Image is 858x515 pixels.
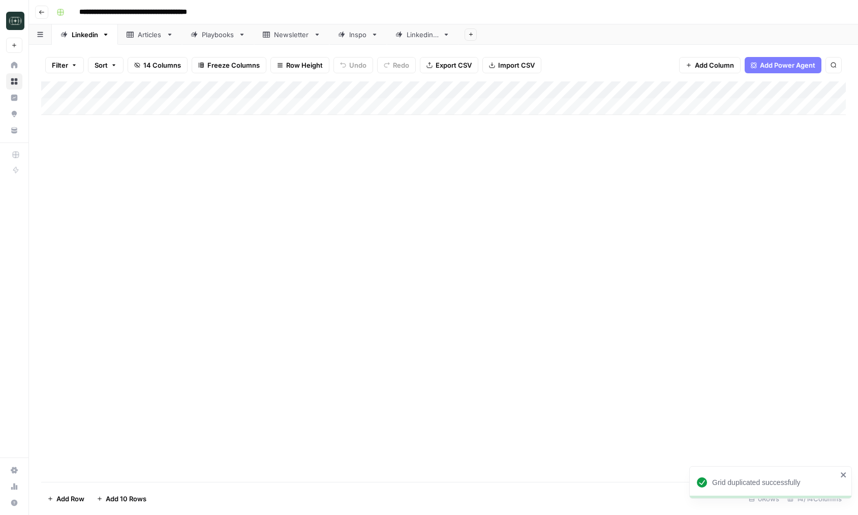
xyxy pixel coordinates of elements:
[138,30,162,40] div: Articles
[118,24,182,45] a: Articles
[6,495,22,511] button: Help + Support
[498,60,535,70] span: Import CSV
[407,30,439,40] div: Linkedin 2
[393,60,409,70] span: Redo
[679,57,741,73] button: Add Column
[207,60,260,70] span: Freeze Columns
[52,60,68,70] span: Filter
[88,57,124,73] button: Sort
[192,57,266,73] button: Freeze Columns
[274,30,310,40] div: Newsletter
[329,24,387,45] a: Inspo
[143,60,181,70] span: 14 Columns
[6,57,22,73] a: Home
[349,60,366,70] span: Undo
[387,24,458,45] a: Linkedin 2
[420,57,478,73] button: Export CSV
[840,471,847,479] button: close
[436,60,472,70] span: Export CSV
[95,60,108,70] span: Sort
[6,8,22,34] button: Workspace: Catalyst
[202,30,234,40] div: Playbooks
[41,491,90,507] button: Add Row
[270,57,329,73] button: Row Height
[106,494,146,504] span: Add 10 Rows
[6,12,24,30] img: Catalyst Logo
[6,122,22,138] a: Your Data
[52,24,118,45] a: Linkedin
[6,73,22,90] a: Browse
[128,57,188,73] button: 14 Columns
[6,462,22,478] a: Settings
[745,57,821,73] button: Add Power Agent
[56,494,84,504] span: Add Row
[6,478,22,495] a: Usage
[90,491,152,507] button: Add 10 Rows
[72,30,98,40] div: Linkedin
[745,491,783,507] div: 0 Rows
[6,106,22,122] a: Opportunities
[760,60,815,70] span: Add Power Agent
[695,60,734,70] span: Add Column
[377,57,416,73] button: Redo
[254,24,329,45] a: Newsletter
[6,90,22,106] a: Insights
[333,57,373,73] button: Undo
[783,491,846,507] div: 14/14 Columns
[45,57,84,73] button: Filter
[482,57,541,73] button: Import CSV
[286,60,323,70] span: Row Height
[712,477,837,488] div: Grid duplicated successfully
[182,24,254,45] a: Playbooks
[349,30,367,40] div: Inspo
